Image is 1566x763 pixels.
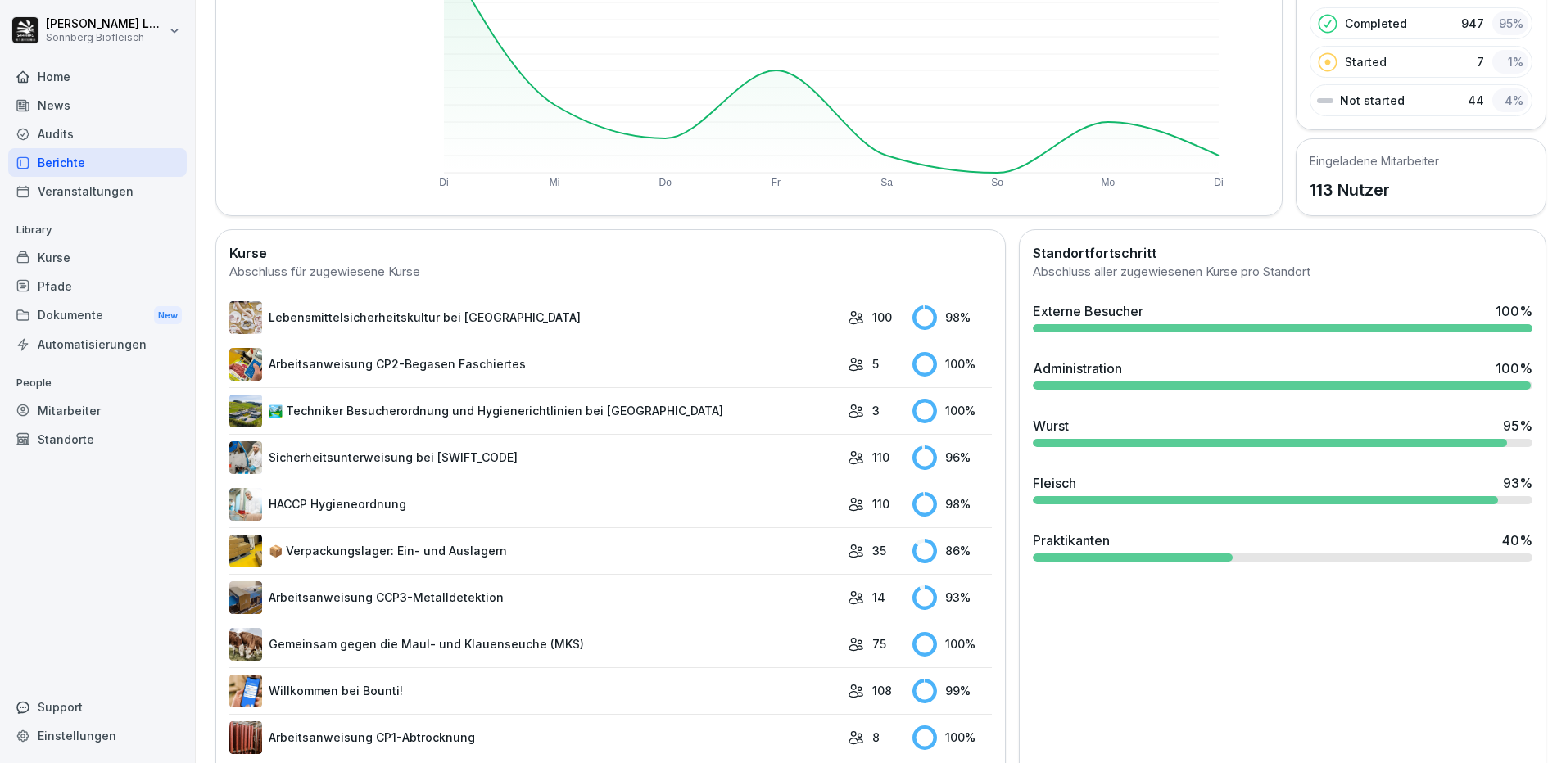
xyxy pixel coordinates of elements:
img: xh3bnih80d1pxcetv9zsuevg.png [229,675,262,707]
div: New [154,306,182,325]
div: Support [8,693,187,721]
a: Arbeitsanweisung CP1-Abtrocknung [229,721,840,754]
a: Automatisierungen [8,330,187,359]
div: Abschluss aller zugewiesenen Kurse pro Standort [1033,263,1532,282]
img: fel7zw93n786o3hrlxxj0311.png [229,301,262,334]
h2: Kurse [229,243,992,263]
a: Gemeinsam gegen die Maul- und Klauenseuche (MKS) [229,628,840,661]
a: Standorte [8,425,187,454]
div: 100 % [912,632,992,657]
a: Berichte [8,148,187,177]
div: 98 % [912,305,992,330]
text: Mo [1102,177,1116,188]
div: Wurst [1033,416,1069,436]
p: 108 [872,682,892,699]
div: 100 % [1496,359,1532,378]
img: pb7on1m2g7igak9wb3620wd1.png [229,581,262,614]
text: Di [1214,177,1223,188]
p: Sonnberg Biofleisch [46,32,165,43]
div: 93 % [1503,473,1532,493]
p: 110 [872,495,889,512]
p: 7 [1477,53,1484,70]
a: Kurse [8,243,187,272]
p: 100 [872,309,892,326]
p: 8 [872,729,880,746]
p: Library [8,217,187,243]
div: Praktikanten [1033,530,1110,550]
text: Fr [772,177,781,188]
div: 99 % [912,679,992,703]
div: Abschluss für zugewiesene Kurse [229,263,992,282]
div: 100 % [912,399,992,423]
text: Sa [880,177,893,188]
p: [PERSON_NAME] Lumetsberger [46,17,165,31]
a: Administration100% [1026,352,1539,396]
img: hj9o9v8kzxvzc93uvlzx86ct.png [229,348,262,381]
div: 86 % [912,539,992,563]
div: 98 % [912,492,992,517]
img: xrzzrx774ak4h3u8hix93783.png [229,488,262,521]
p: 5 [872,355,879,372]
div: 95 % [1492,11,1528,35]
a: 📦 Verpackungslager: Ein- und Auslagern [229,535,840,567]
a: 🏞️ Techniker Besucherordnung und Hygienerichtlinien bei [GEOGRAPHIC_DATA] [229,395,840,427]
p: 75 [872,635,886,652]
p: 35 [872,542,886,559]
p: Started [1345,53,1387,70]
text: Do [659,177,672,188]
a: Arbeitsanweisung CP2-Begasen Faschiertes [229,348,840,381]
div: 100 % [912,352,992,377]
a: Arbeitsanweisung CCP3-Metalldetektion [229,581,840,614]
div: Administration [1033,359,1122,378]
img: mphigpm8jrcai41dtx68as7p.png [229,721,262,754]
img: roi77fylcwzaflh0hwjmpm1w.png [229,395,262,427]
a: Veranstaltungen [8,177,187,205]
img: g1mf2oopp3hpfy5j4nli41fj.png [229,535,262,567]
a: HACCP Hygieneordnung [229,488,840,521]
a: News [8,91,187,120]
a: Praktikanten40% [1026,524,1539,568]
div: 96 % [912,445,992,470]
a: Externe Besucher100% [1026,295,1539,339]
img: v5xfj2ee6dkih8wmb5im9fg5.png [229,628,262,661]
a: Sicherheitsunterweisung bei [SWIFT_CODE] [229,441,840,474]
a: Fleisch93% [1026,467,1539,511]
h2: Standortfortschritt [1033,243,1532,263]
div: 40 % [1502,530,1532,550]
text: Di [439,177,448,188]
div: 1 % [1492,50,1528,74]
div: 100 % [912,725,992,750]
div: 4 % [1492,88,1528,112]
div: 93 % [912,585,992,610]
div: Externe Besucher [1033,301,1143,321]
h5: Eingeladene Mitarbeiter [1310,152,1439,169]
p: Not started [1340,92,1405,109]
text: So [991,177,1003,188]
a: DokumenteNew [8,300,187,331]
img: bvgi5s23nmzwngfih7cf5uu4.png [229,441,262,474]
div: 95 % [1503,416,1532,436]
a: Pfade [8,272,187,300]
p: 44 [1468,92,1484,109]
p: Completed [1345,15,1407,32]
a: Wurst95% [1026,409,1539,454]
p: 113 Nutzer [1310,178,1439,202]
p: 947 [1461,15,1484,32]
a: Mitarbeiter [8,396,187,425]
p: People [8,370,187,396]
p: 3 [872,402,880,419]
a: Einstellungen [8,721,187,750]
a: Willkommen bei Bounti! [229,675,840,707]
div: Dokumente [8,300,187,331]
a: Audits [8,120,187,148]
